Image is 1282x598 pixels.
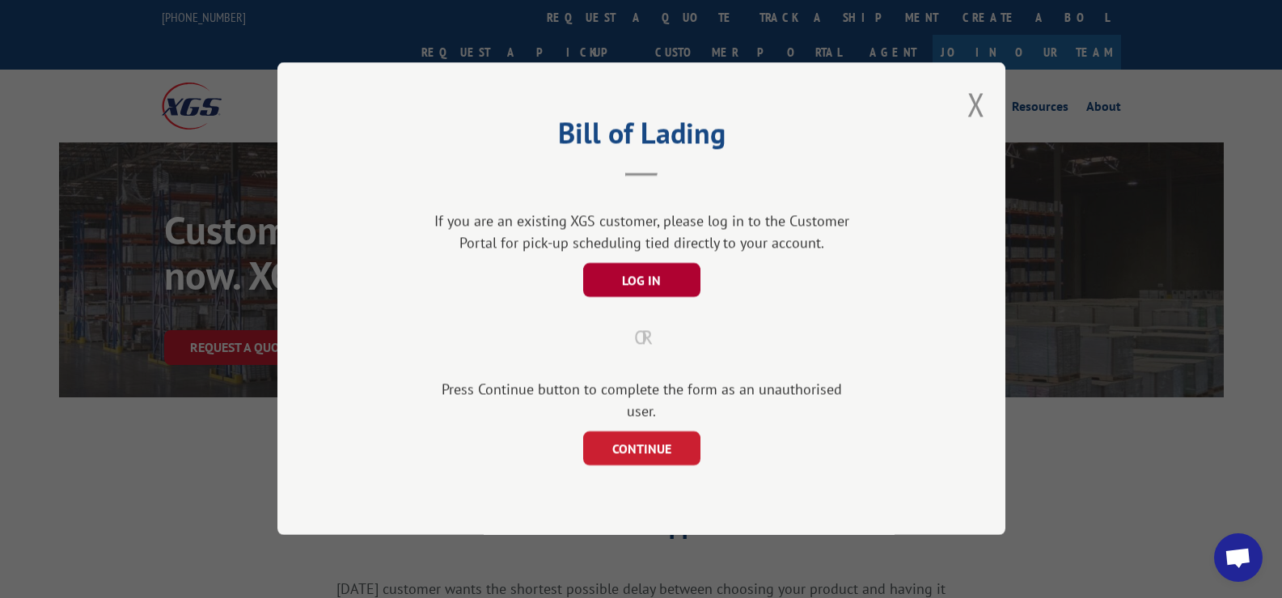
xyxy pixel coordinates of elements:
[1214,533,1263,582] div: Open chat
[358,324,924,353] div: OR
[967,83,985,125] button: Close modal
[582,432,700,466] button: CONTINUE
[358,121,924,152] h2: Bill of Lading
[582,264,700,298] button: LOG IN
[427,379,856,422] div: Press Continue button to complete the form as an unauthorised user.
[582,274,700,289] a: LOG IN
[427,210,856,254] div: If you are an existing XGS customer, please log in to the Customer Portal for pick-up scheduling ...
